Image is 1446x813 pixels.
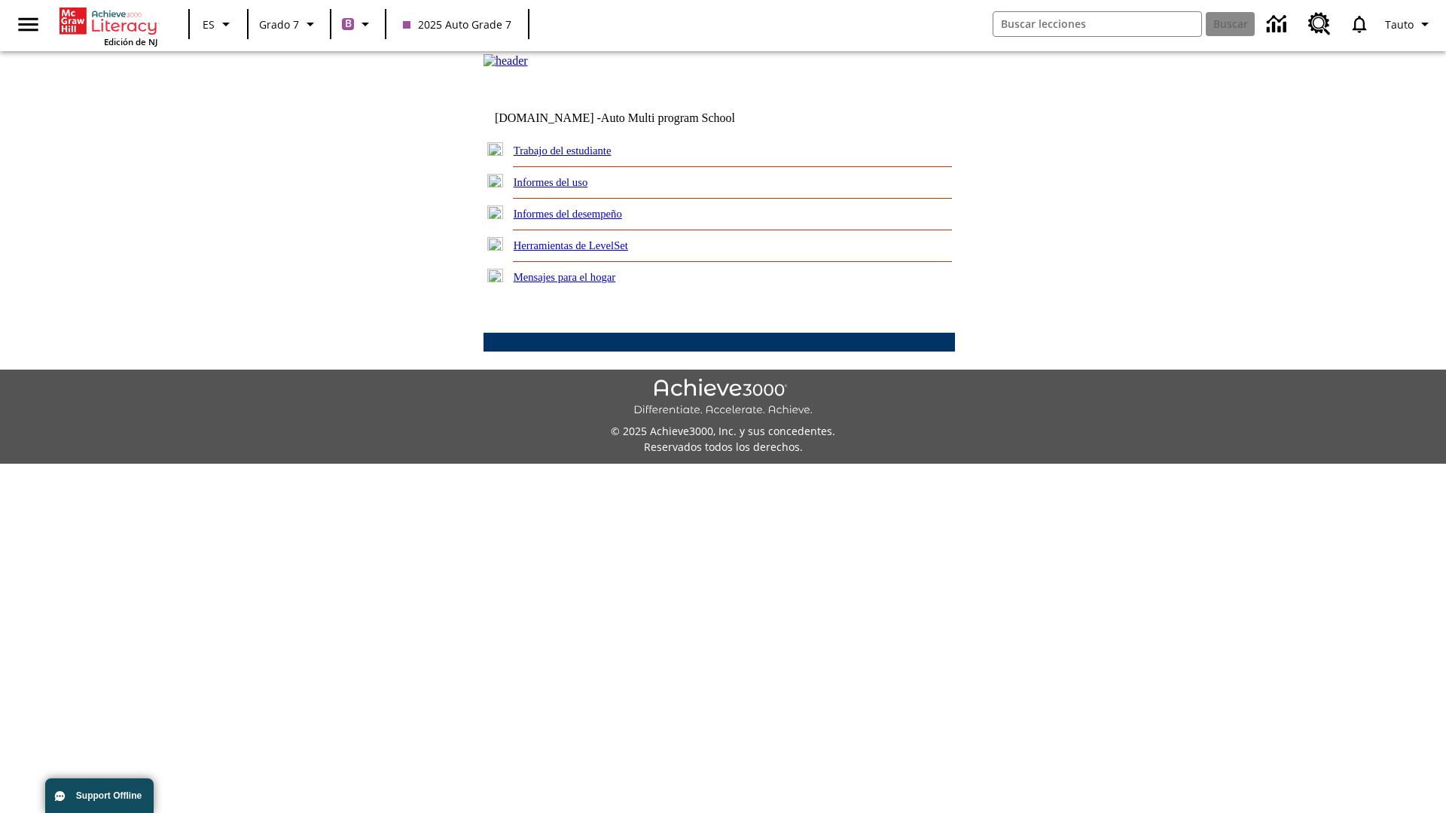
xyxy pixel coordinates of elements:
a: Centro de recursos, Se abrirá en una pestaña nueva. [1299,4,1340,44]
button: Grado: Grado 7, Elige un grado [253,11,325,38]
nobr: Auto Multi program School [601,111,735,124]
img: plus.gif [487,206,503,219]
img: Achieve3000 Differentiate Accelerate Achieve [633,379,813,417]
a: Herramientas de LevelSet [514,239,628,251]
span: B [345,14,352,33]
a: Centro de información [1258,4,1299,45]
td: [DOMAIN_NAME] - [495,111,772,125]
a: Informes del uso [514,176,588,188]
img: plus.gif [487,174,503,187]
img: plus.gif [487,269,503,282]
span: Edición de NJ [104,36,157,47]
span: Support Offline [76,790,142,801]
a: Informes del desempeño [514,208,622,220]
div: Portada [59,5,157,47]
a: Mensajes para el hogar [514,271,616,283]
img: plus.gif [487,237,503,251]
a: Trabajo del estudiante [514,145,612,157]
button: Perfil/Configuración [1379,11,1440,38]
button: Lenguaje: ES, Selecciona un idioma [194,11,243,38]
img: plus.gif [487,142,503,156]
span: Grado 7 [259,17,299,32]
span: Tauto [1385,17,1414,32]
span: ES [203,17,215,32]
span: 2025 Auto Grade 7 [403,17,511,32]
button: Support Offline [45,778,154,813]
button: Abrir el menú lateral [6,2,50,47]
button: Boost El color de la clase es morado/púrpura. Cambiar el color de la clase. [336,11,380,38]
a: Notificaciones [1340,5,1379,44]
img: header [484,54,528,68]
input: Buscar campo [993,12,1201,36]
